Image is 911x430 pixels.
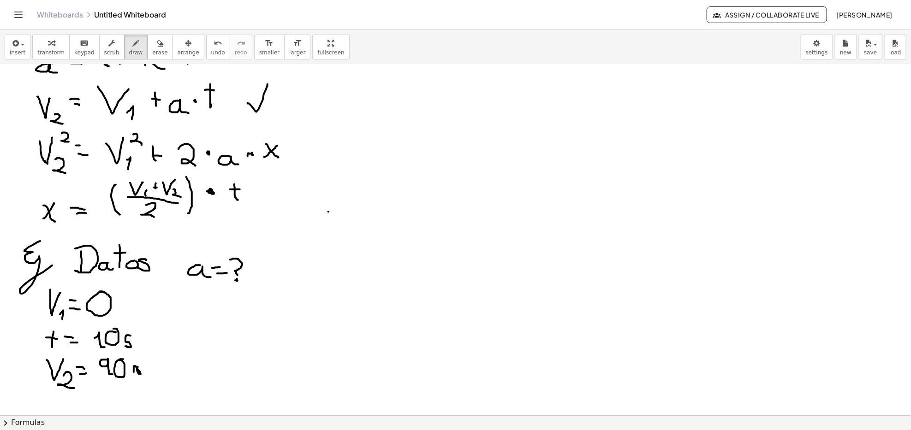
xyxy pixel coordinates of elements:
[178,49,199,56] span: arrange
[317,49,344,56] span: fullscreen
[864,49,877,56] span: save
[265,38,274,49] i: format_size
[5,35,30,59] button: insert
[829,6,900,23] button: [PERSON_NAME]
[284,35,310,59] button: format_sizelarger
[37,49,65,56] span: transform
[889,49,901,56] span: load
[859,35,882,59] button: save
[37,10,83,19] a: Whiteboards
[230,35,252,59] button: redoredo
[801,35,833,59] button: settings
[806,49,828,56] span: settings
[11,7,26,22] button: Toggle navigation
[74,49,95,56] span: keypad
[840,49,851,56] span: new
[254,35,285,59] button: format_sizesmaller
[104,49,119,56] span: scrub
[206,35,230,59] button: undoundo
[884,35,906,59] button: load
[152,49,167,56] span: erase
[147,35,173,59] button: erase
[129,49,143,56] span: draw
[214,38,222,49] i: undo
[259,49,280,56] span: smaller
[211,49,225,56] span: undo
[124,35,148,59] button: draw
[836,11,893,19] span: [PERSON_NAME]
[835,35,857,59] button: new
[312,35,349,59] button: fullscreen
[293,38,302,49] i: format_size
[707,6,827,23] button: Assign / Collaborate Live
[173,35,204,59] button: arrange
[69,35,100,59] button: keyboardkeypad
[237,38,245,49] i: redo
[80,38,89,49] i: keyboard
[32,35,70,59] button: transform
[715,11,819,19] span: Assign / Collaborate Live
[99,35,125,59] button: scrub
[10,49,25,56] span: insert
[235,49,247,56] span: redo
[289,49,305,56] span: larger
